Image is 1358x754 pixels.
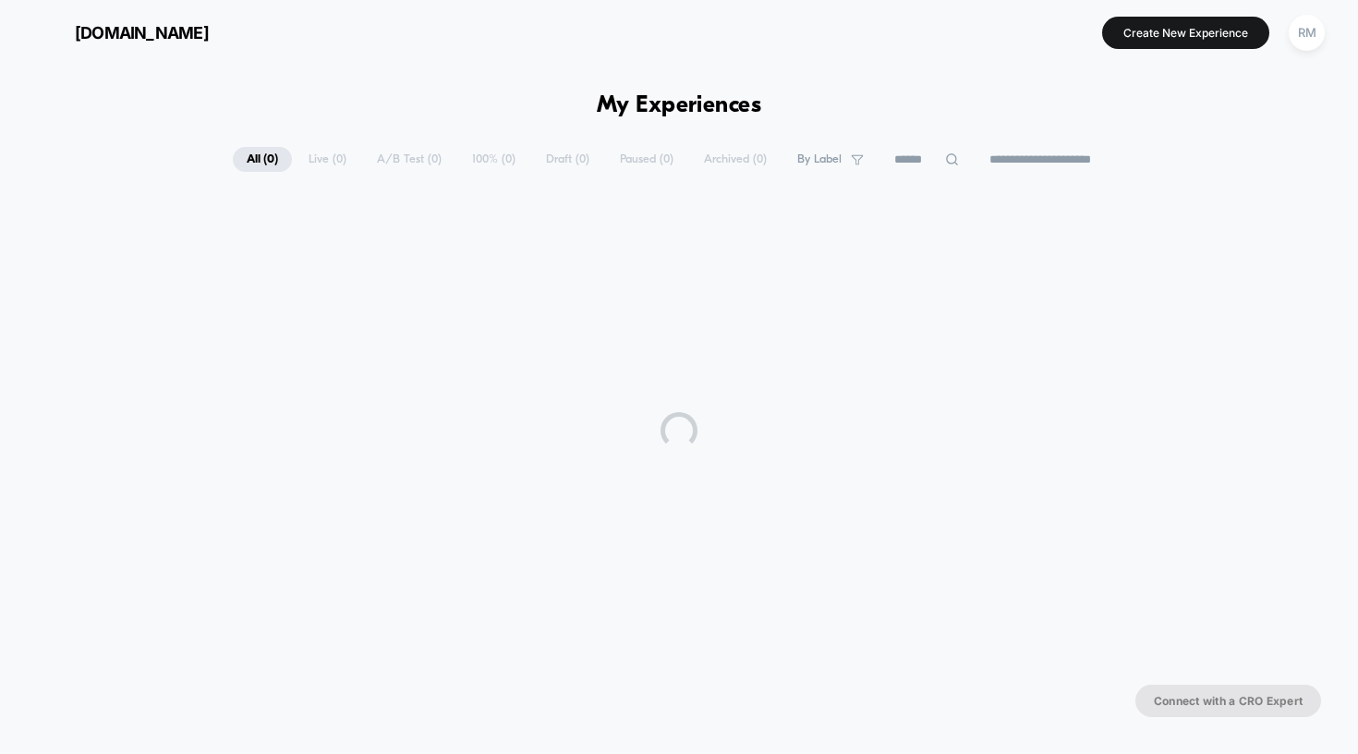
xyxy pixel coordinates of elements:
[1135,685,1321,717] button: Connect with a CRO Expert
[597,92,762,119] h1: My Experiences
[1289,15,1325,51] div: RM
[1102,17,1269,49] button: Create New Experience
[75,23,209,43] span: [DOMAIN_NAME]
[1283,14,1330,52] button: RM
[797,152,842,166] span: By Label
[28,18,214,47] button: [DOMAIN_NAME]
[233,147,292,172] span: All ( 0 )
